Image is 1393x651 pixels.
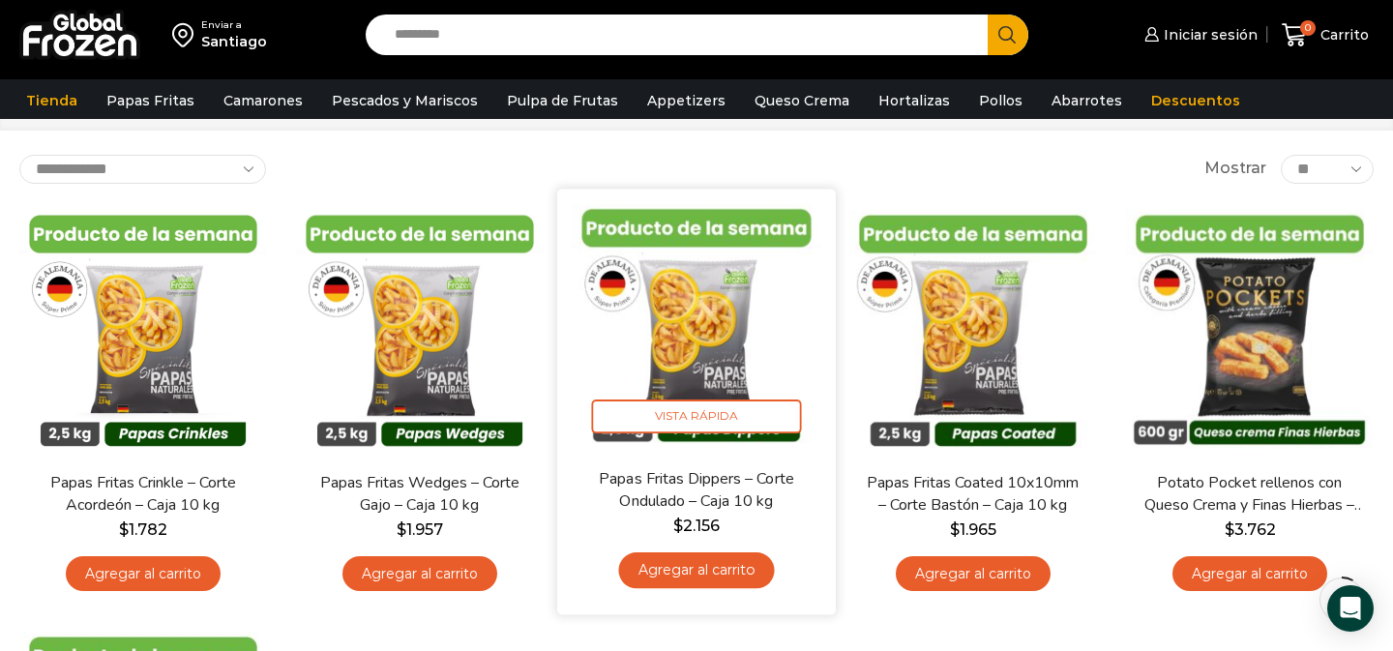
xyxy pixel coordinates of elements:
div: Enviar a [201,18,267,32]
a: Papas Fritas Crinkle – Corte Acordeón – Caja 10 kg [32,472,254,517]
a: Pulpa de Frutas [497,82,628,119]
bdi: 1.957 [397,520,443,539]
select: Pedido de la tienda [19,155,266,184]
div: Open Intercom Messenger [1327,585,1374,632]
a: Agregar al carrito: “Papas Fritas Coated 10x10mm - Corte Bastón - Caja 10 kg” [896,556,1051,592]
a: Papas Fritas Wedges – Corte Gajo – Caja 10 kg [309,472,531,517]
a: Agregar al carrito: “Papas Fritas Crinkle - Corte Acordeón - Caja 10 kg” [66,556,221,592]
bdi: 1.782 [119,520,167,539]
a: Agregar al carrito: “Papas Fritas Dippers - Corte Ondulado - Caja 10 kg” [618,552,774,588]
a: Abarrotes [1042,82,1132,119]
a: Descuentos [1141,82,1250,119]
bdi: 2.156 [673,516,720,534]
a: Camarones [214,82,312,119]
a: Papas Fritas Dippers – Corte Ondulado – Caja 10 kg [584,467,809,513]
span: $ [950,520,960,539]
a: Agregar al carrito: “Papas Fritas Wedges – Corte Gajo - Caja 10 kg” [342,556,497,592]
span: 0 [1300,20,1316,36]
span: $ [673,516,683,534]
a: Papas Fritas Coated 10x10mm – Corte Bastón – Caja 10 kg [862,472,1084,517]
span: $ [119,520,129,539]
bdi: 1.965 [950,520,996,539]
span: Iniciar sesión [1159,25,1258,44]
a: Tienda [16,82,87,119]
button: Search button [988,15,1028,55]
bdi: 3.762 [1225,520,1276,539]
a: Appetizers [637,82,735,119]
span: $ [1225,520,1234,539]
a: Pollos [969,82,1032,119]
span: Vista Rápida [592,399,802,433]
span: Carrito [1316,25,1369,44]
a: Agregar al carrito: “Potato Pocket rellenos con Queso Crema y Finas Hierbas - Caja 8.4 kg” [1172,556,1327,592]
div: Santiago [201,32,267,51]
img: address-field-icon.svg [172,18,201,51]
a: Hortalizas [869,82,960,119]
span: Mostrar [1204,158,1266,180]
span: $ [397,520,406,539]
a: Papas Fritas [97,82,204,119]
a: Queso Crema [745,82,859,119]
a: Potato Pocket rellenos con Queso Crema y Finas Hierbas – Caja 8.4 kg [1139,472,1361,517]
a: 0 Carrito [1277,13,1374,58]
a: Pescados y Mariscos [322,82,488,119]
a: Iniciar sesión [1140,15,1258,54]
